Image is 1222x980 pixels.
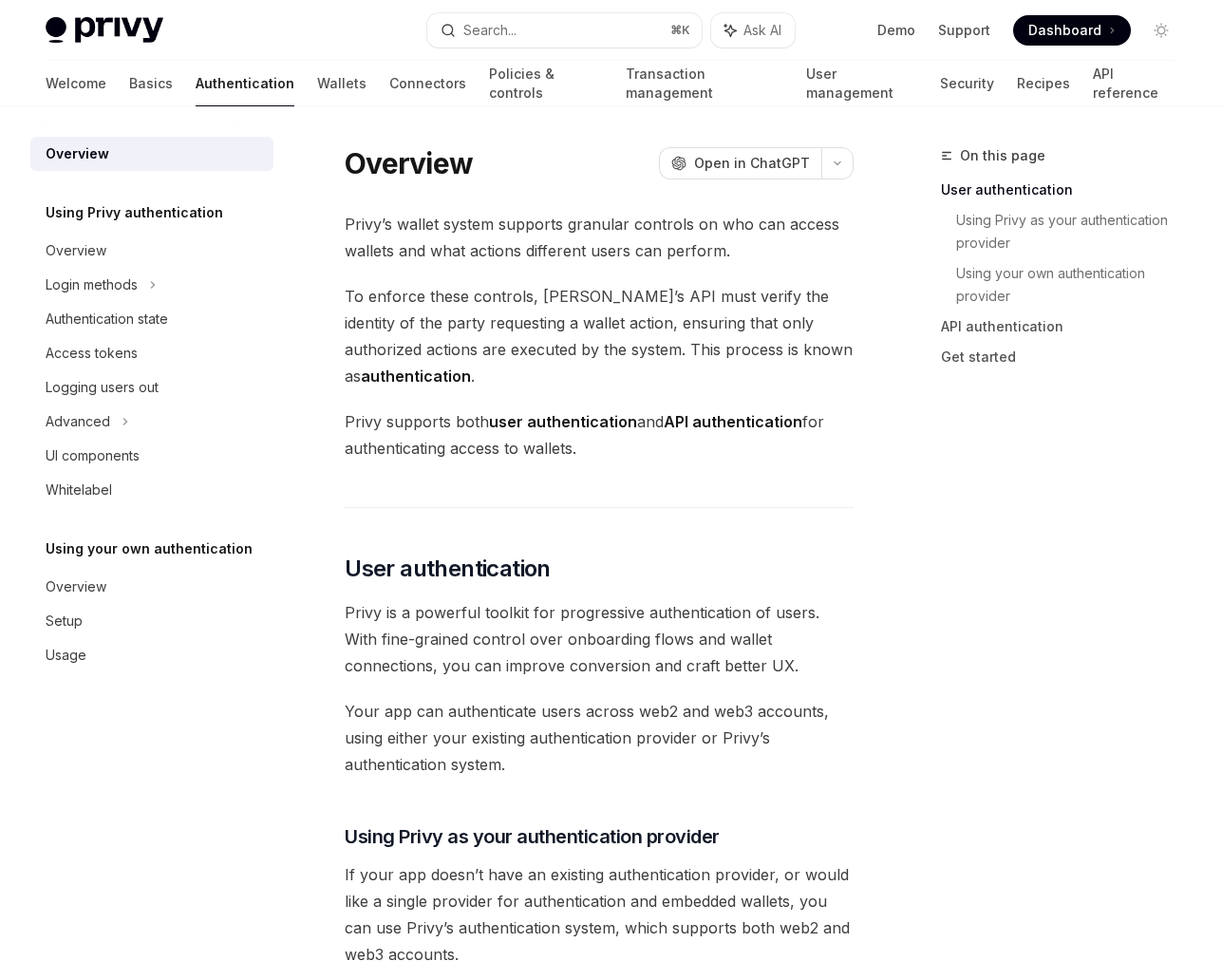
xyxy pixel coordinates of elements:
[345,861,854,968] span: If your app doesn’t have an existing authentication provider, or would like a single provider for...
[463,19,517,42] div: Search...
[345,599,854,679] span: Privy is a powerful toolkit for progressive authentication of users. With fine-grained control ov...
[659,147,821,179] button: Open in ChatGPT
[345,283,854,389] span: To enforce these controls, [PERSON_NAME]’s API must verify the identity of the party requesting a...
[30,336,273,370] a: Access tokens
[46,444,140,467] div: UI components
[30,604,273,638] a: Setup
[345,146,473,180] h1: Overview
[877,21,915,40] a: Demo
[46,342,138,365] div: Access tokens
[941,311,1192,342] a: API authentication
[30,137,273,171] a: Overview
[626,61,783,106] a: Transaction management
[30,570,273,604] a: Overview
[30,302,273,336] a: Authentication state
[317,61,367,106] a: Wallets
[345,408,854,462] span: Privy supports both and for authenticating access to wallets.
[345,823,720,850] span: Using Privy as your authentication provider
[46,273,138,296] div: Login methods
[960,144,1045,167] span: On this page
[30,473,273,507] a: Whitelabel
[30,370,273,405] a: Logging users out
[129,61,173,106] a: Basics
[46,479,112,501] div: Whitelabel
[345,554,551,584] span: User authentication
[46,308,168,330] div: Authentication state
[711,13,795,47] button: Ask AI
[940,61,994,106] a: Security
[956,205,1192,258] a: Using Privy as your authentication provider
[46,61,106,106] a: Welcome
[196,61,294,106] a: Authentication
[361,367,471,386] strong: authentication
[806,61,918,106] a: User management
[427,13,701,47] button: Search...⌘K
[30,638,273,672] a: Usage
[46,644,86,667] div: Usage
[345,698,854,778] span: Your app can authenticate users across web2 and web3 accounts, using either your existing authent...
[664,412,802,431] strong: API authentication
[1146,15,1176,46] button: Toggle dark mode
[46,239,106,262] div: Overview
[46,610,83,632] div: Setup
[30,234,273,268] a: Overview
[46,376,159,399] div: Logging users out
[489,61,603,106] a: Policies & controls
[30,439,273,473] a: UI components
[1093,61,1176,106] a: API reference
[1017,61,1070,106] a: Recipes
[694,154,810,173] span: Open in ChatGPT
[46,410,110,433] div: Advanced
[956,258,1192,311] a: Using your own authentication provider
[46,201,223,224] h5: Using Privy authentication
[941,175,1192,205] a: User authentication
[1028,21,1101,40] span: Dashboard
[46,575,106,598] div: Overview
[46,142,109,165] div: Overview
[1013,15,1131,46] a: Dashboard
[670,23,690,38] span: ⌘ K
[941,342,1192,372] a: Get started
[489,412,637,431] strong: user authentication
[389,61,466,106] a: Connectors
[938,21,990,40] a: Support
[345,211,854,264] span: Privy’s wallet system supports granular controls on who can access wallets and what actions diffe...
[46,537,253,560] h5: Using your own authentication
[46,17,163,44] img: light logo
[743,21,781,40] span: Ask AI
